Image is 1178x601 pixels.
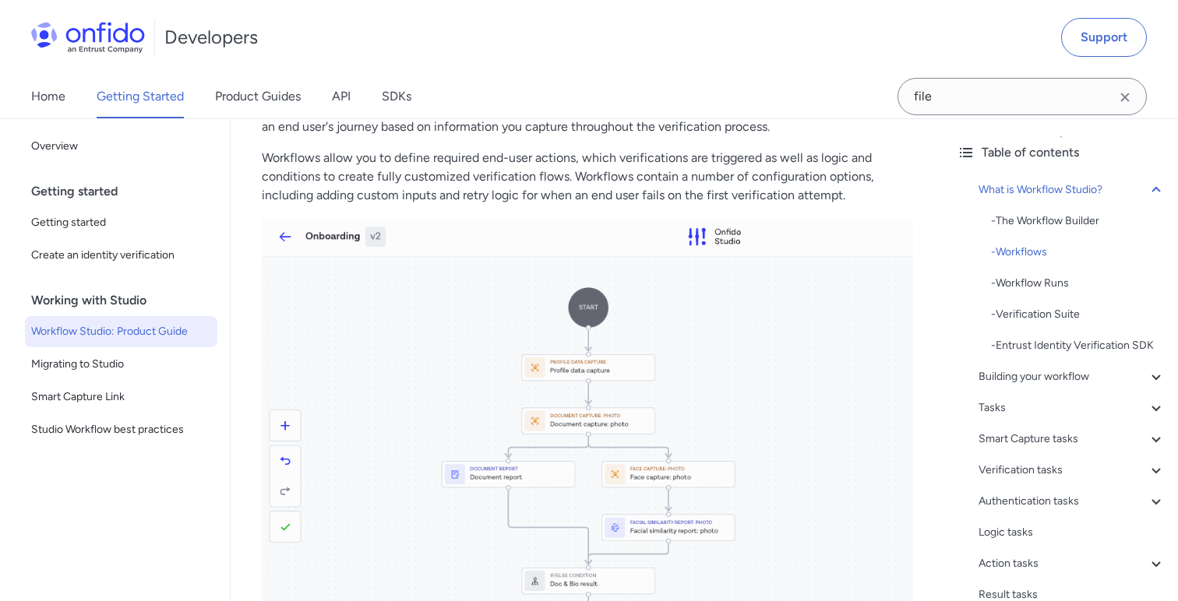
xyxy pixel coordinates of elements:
[1116,88,1134,107] svg: Clear search field button
[25,316,217,347] a: Workflow Studio: Product Guide
[991,274,1166,293] div: - Workflow Runs
[31,22,145,53] img: Onfido Logo
[991,212,1166,230] a: -The Workflow Builder
[979,181,1166,199] a: What is Workflow Studio?
[979,399,1166,417] a: Tasks
[31,388,211,406] span: Smart Capture Link
[25,381,217,413] a: Smart Capture Link
[97,75,184,118] a: Getting Started
[25,207,217,238] a: Getting started
[25,349,217,380] a: Migrating to Studio
[991,212,1166,230] div: - The Workflow Builder
[215,75,301,118] a: Product Guides
[991,336,1166,355] div: - Entrust Identity Verification SDK
[31,176,224,207] div: Getting started
[25,131,217,162] a: Overview
[991,243,1166,262] div: - Workflows
[31,355,211,374] span: Migrating to Studio
[262,149,913,205] p: Workflows allow you to define required end-user actions, which verifications are triggered as wel...
[979,461,1166,480] a: Verification tasks
[25,414,217,445] a: Studio Workflow best practices
[382,75,411,118] a: SDKs
[31,246,211,265] span: Create an identity verification
[979,367,1166,386] a: Building your workflow
[991,336,1166,355] a: -Entrust Identity Verification SDK
[31,285,224,316] div: Working with Studio
[957,143,1166,162] div: Table of contents
[991,305,1166,324] div: - Verification Suite
[25,240,217,271] a: Create an identity verification
[31,213,211,232] span: Getting started
[991,274,1166,293] a: -Workflow Runs
[979,430,1166,448] a: Smart Capture tasks
[898,78,1147,115] input: Onfido search input field
[31,420,211,439] span: Studio Workflow best practices
[991,305,1166,324] a: -Verification Suite
[164,25,258,50] h1: Developers
[979,523,1166,542] a: Logic tasks
[31,322,211,341] span: Workflow Studio: Product Guide
[979,554,1166,573] a: Action tasks
[332,75,351,118] a: API
[991,243,1166,262] a: -Workflows
[1061,18,1147,57] a: Support
[31,137,211,156] span: Overview
[31,75,65,118] a: Home
[979,492,1166,511] a: Authentication tasks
